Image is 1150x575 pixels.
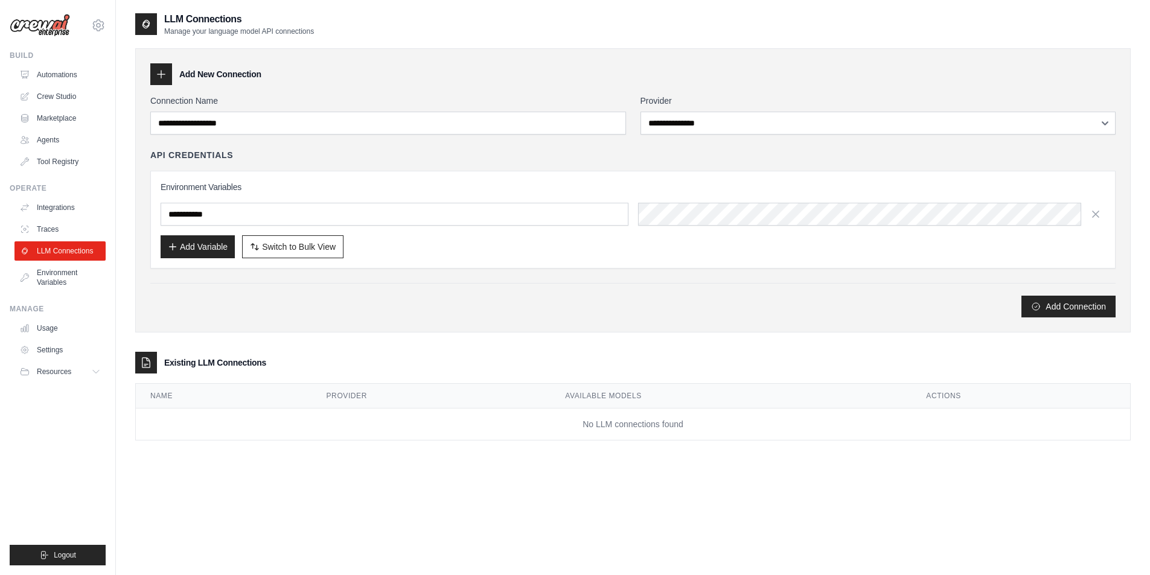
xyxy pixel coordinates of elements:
th: Provider [312,384,551,408]
a: Agents [14,130,106,150]
th: Name [136,384,312,408]
div: Manage [10,304,106,314]
h2: LLM Connections [164,12,314,27]
td: No LLM connections found [136,408,1130,440]
a: Usage [14,319,106,338]
button: Add Connection [1021,296,1116,317]
h4: API Credentials [150,149,233,161]
h3: Environment Variables [161,181,1105,193]
img: Logo [10,14,70,37]
div: Build [10,51,106,60]
a: Traces [14,220,106,239]
a: Crew Studio [14,87,106,106]
p: Manage your language model API connections [164,27,314,36]
a: Automations [14,65,106,84]
button: Add Variable [161,235,235,258]
span: Switch to Bulk View [262,241,336,253]
h3: Existing LLM Connections [164,357,266,369]
a: Settings [14,340,106,360]
span: Logout [54,550,76,560]
a: Environment Variables [14,263,106,292]
th: Available Models [551,384,912,408]
div: Operate [10,183,106,193]
label: Provider [640,95,1116,107]
a: Marketplace [14,109,106,128]
label: Connection Name [150,95,626,107]
button: Resources [14,362,106,381]
h3: Add New Connection [179,68,261,80]
button: Switch to Bulk View [242,235,343,258]
button: Logout [10,545,106,565]
th: Actions [912,384,1130,408]
a: LLM Connections [14,241,106,261]
a: Integrations [14,198,106,217]
span: Resources [37,367,71,376]
a: Tool Registry [14,152,106,171]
